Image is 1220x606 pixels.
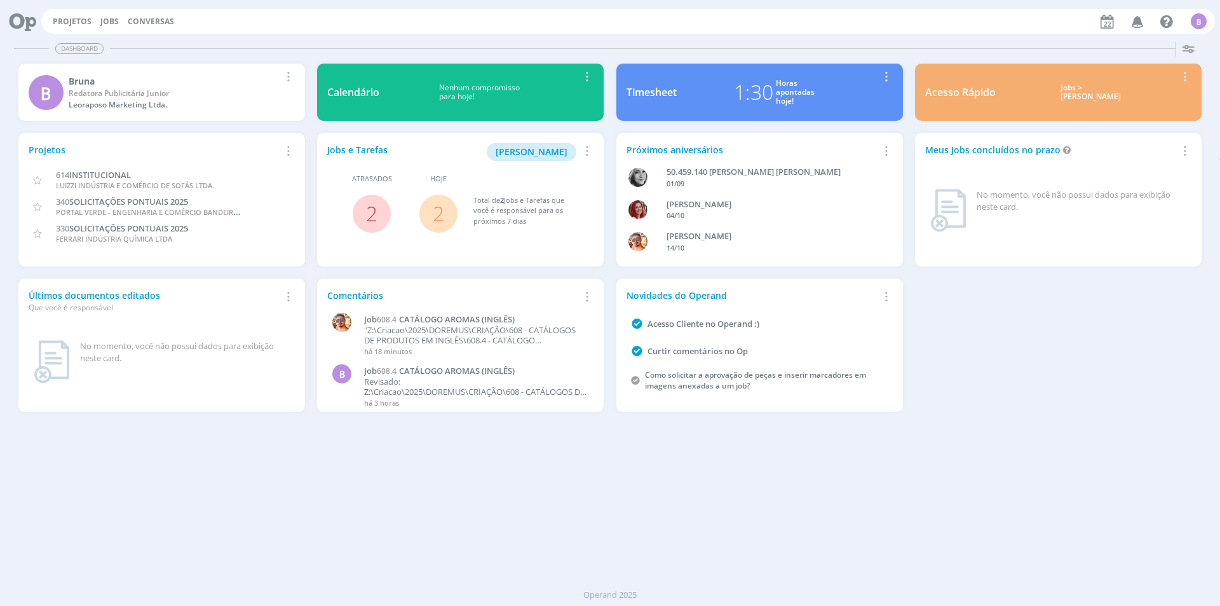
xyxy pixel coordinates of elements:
[645,369,866,391] a: Como solicitar a aprovação de peças e inserir marcadores em imagens anexadas a um job?
[29,143,280,156] div: Projetos
[56,169,131,181] a: 614INSTITUCIONAL
[364,326,586,345] p: "Z:\Criacao\2025\DOREMUS\CRIAÇÃO\608 - CATÁLOGOS DE PRODUTOS EM INGLÊS\608.4 - CATÁLOGO AROMAS\BA...
[53,16,91,27] a: Projetos
[977,189,1186,214] div: No momento, você não possui dados para exibição neste card.
[366,200,377,227] a: 2
[327,289,579,302] div: Comentários
[29,289,280,313] div: Últimos documentos editados
[734,77,773,107] div: 1:30
[1191,13,1207,29] div: B
[628,168,647,187] img: J
[56,181,214,190] span: LUIZZI INDÚSTRIA E COMÉRCIO DE SOFÁS LTDA.
[647,318,759,329] a: Acesso Cliente no Operand :)
[364,366,586,376] a: Job608.4CATÁLOGO AROMAS (INGLÊS)
[29,302,280,313] div: Que você é responsável
[627,85,677,100] div: Timesheet
[628,232,647,251] img: V
[496,146,567,158] span: [PERSON_NAME]
[332,313,351,332] img: V
[667,198,872,211] div: GIOVANA DE OLIVEIRA PERSINOTI
[627,143,878,156] div: Próximos aniversários
[377,314,396,325] span: 608.4
[930,189,966,232] img: dashboard_not_found.png
[667,210,684,220] span: 04/10
[327,143,579,161] div: Jobs e Tarefas
[128,16,174,27] a: Conversas
[364,377,586,387] p: Revisado:
[332,364,351,383] div: B
[364,347,412,356] span: há 18 minutos
[69,99,280,111] div: Leoraposo Marketing Ltda.
[925,143,1177,156] div: Meus Jobs concluídos no prazo
[56,205,296,217] span: PORTAL VERDE - ENGENHARIA E COMÉRCIO BANDEIRANTES LTDA. SCP 6
[69,169,131,181] span: INSTITUCIONAL
[667,243,684,252] span: 14/10
[97,17,123,27] button: Jobs
[364,387,586,397] p: Z:\Criacao\2025\DOREMUS\CRIAÇÃO\608 - CATÁLOGOS DE PRODUTOS EM INGLÊS\608.4 - CATÁLOGO AROMAS\BAI...
[18,64,305,121] a: BBrunaRedatora Publicitária JuniorLeoraposo Marketing Ltda.
[364,398,399,408] span: há 3 horas
[29,75,64,110] div: B
[399,313,515,325] span: CATÁLOGO AROMAS (INGLÊS)
[487,145,576,157] a: [PERSON_NAME]
[399,365,515,376] span: CATÁLOGO AROMAS (INGLÊS)
[628,200,647,219] img: G
[430,174,447,184] span: Hoje
[55,43,104,54] span: Dashboard
[667,230,872,243] div: VICTOR MIRON COUTO
[433,200,444,227] a: 2
[379,83,579,102] div: Nenhum compromisso para hoje!
[69,74,280,88] div: Bruna
[69,88,280,99] div: Redatora Publicitária Junior
[925,85,996,100] div: Acesso Rápido
[56,223,69,234] span: 330
[56,196,69,207] span: 340
[627,289,878,302] div: Novidades do Operand
[647,345,748,357] a: Curtir comentários no Op
[776,79,815,106] div: Horas apontadas hoje!
[364,315,586,325] a: Job608.4CATÁLOGO AROMAS (INGLÊS)
[352,174,392,184] span: Atrasados
[80,340,290,365] div: No momento, você não possui dados para exibição neste card.
[56,195,188,207] a: 340SOLICITAÇÕES PONTUAIS 2025
[487,143,576,161] button: [PERSON_NAME]
[100,16,119,27] a: Jobs
[377,366,396,376] span: 608.4
[667,166,872,179] div: 50.459.140 JANAÍNA LUNA FERRO
[69,196,188,207] span: SOLICITAÇÕES PONTUAIS 2025
[124,17,178,27] button: Conversas
[56,169,69,181] span: 614
[1190,10,1207,32] button: B
[616,64,903,121] a: Timesheet1:30Horasapontadashoje!
[56,234,172,244] span: FERRARI INDÚSTRIA QUÍMICA LTDA
[327,85,379,100] div: Calendário
[69,223,188,234] span: SOLICITAÇÕES PONTUAIS 2025
[34,340,70,383] img: dashboard_not_found.png
[500,195,504,205] span: 2
[667,179,684,188] span: 01/09
[49,17,95,27] button: Projetos
[473,195,581,227] div: Total de Jobs e Tarefas que você é responsável para os próximos 7 dias
[56,222,188,234] a: 330SOLICITAÇÕES PONTUAIS 2025
[1005,83,1177,102] div: Jobs > [PERSON_NAME]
